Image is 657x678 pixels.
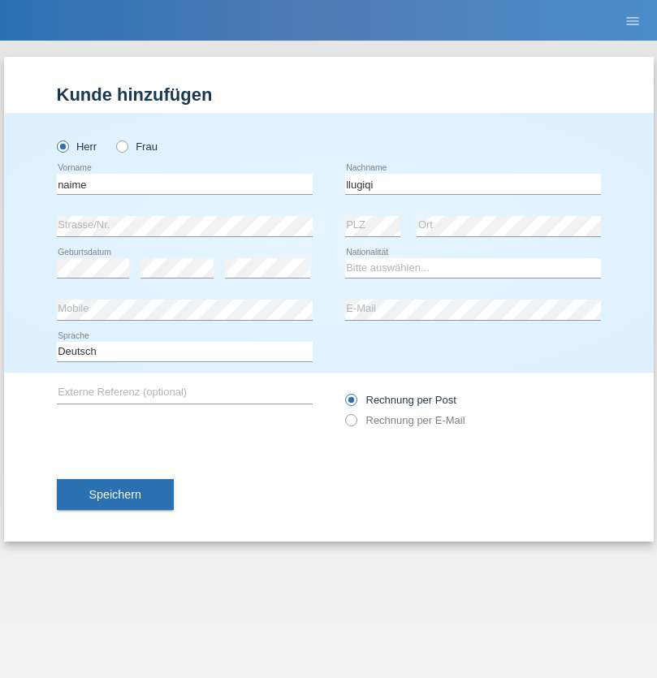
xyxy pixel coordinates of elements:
[345,414,356,434] input: Rechnung per E-Mail
[625,13,641,29] i: menu
[616,15,649,25] a: menu
[89,488,141,501] span: Speichern
[345,414,465,426] label: Rechnung per E-Mail
[345,394,356,414] input: Rechnung per Post
[116,140,127,151] input: Frau
[116,140,158,153] label: Frau
[57,479,174,510] button: Speichern
[57,140,67,151] input: Herr
[345,394,456,406] label: Rechnung per Post
[57,140,97,153] label: Herr
[57,84,601,105] h1: Kunde hinzufügen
